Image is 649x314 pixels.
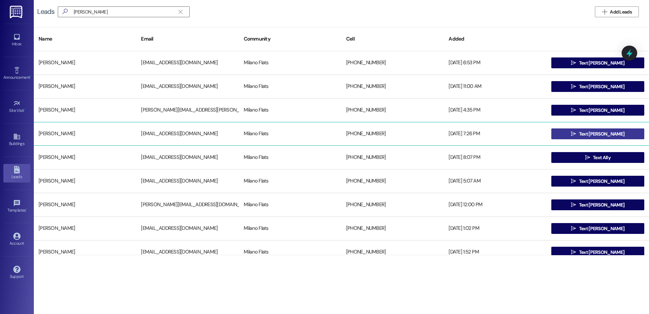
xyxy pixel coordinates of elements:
[571,131,576,137] i: 
[571,84,576,89] i: 
[136,80,239,93] div: [EMAIL_ADDRESS][DOMAIN_NAME]
[34,127,136,141] div: [PERSON_NAME]
[136,56,239,70] div: [EMAIL_ADDRESS][DOMAIN_NAME]
[239,103,341,117] div: Milano Flats
[571,178,576,184] i: 
[444,222,546,235] div: [DATE] 1:02 PM
[136,103,239,117] div: [PERSON_NAME][EMAIL_ADDRESS][PERSON_NAME][DOMAIN_NAME]
[34,151,136,164] div: [PERSON_NAME]
[37,8,54,15] div: Leads
[10,6,24,18] img: ResiDesk Logo
[551,247,644,258] button: Text [PERSON_NAME]
[239,245,341,259] div: Milano Flats
[3,164,30,182] a: Leads
[136,151,239,164] div: [EMAIL_ADDRESS][DOMAIN_NAME]
[3,131,30,149] a: Buildings
[593,154,610,161] span: Text Ally
[551,105,644,116] button: Text [PERSON_NAME]
[571,202,576,208] i: 
[579,107,624,114] span: Text [PERSON_NAME]
[136,222,239,235] div: [EMAIL_ADDRESS][DOMAIN_NAME]
[3,98,30,116] a: Site Visit •
[444,103,546,117] div: [DATE] 4:35 PM
[239,56,341,70] div: Milano Flats
[239,31,341,47] div: Community
[341,80,444,93] div: [PHONE_NUMBER]
[571,60,576,66] i: 
[34,31,136,47] div: Name
[571,249,576,255] i: 
[602,9,607,15] i: 
[136,31,239,47] div: Email
[579,225,624,232] span: Text [PERSON_NAME]
[239,151,341,164] div: Milano Flats
[444,151,546,164] div: [DATE] 8:07 PM
[551,128,644,139] button: Text [PERSON_NAME]
[239,127,341,141] div: Milano Flats
[579,59,624,67] span: Text [PERSON_NAME]
[34,222,136,235] div: [PERSON_NAME]
[585,155,590,160] i: 
[341,222,444,235] div: [PHONE_NUMBER]
[239,198,341,212] div: Milano Flats
[341,245,444,259] div: [PHONE_NUMBER]
[34,174,136,188] div: [PERSON_NAME]
[239,174,341,188] div: Milano Flats
[551,57,644,68] button: Text [PERSON_NAME]
[178,9,182,15] i: 
[610,8,632,16] span: Add Leads
[239,80,341,93] div: Milano Flats
[341,174,444,188] div: [PHONE_NUMBER]
[341,151,444,164] div: [PHONE_NUMBER]
[444,198,546,212] div: [DATE] 12:00 PM
[579,201,624,209] span: Text [PERSON_NAME]
[136,245,239,259] div: [EMAIL_ADDRESS][DOMAIN_NAME]
[444,31,546,47] div: Added
[24,107,25,112] span: •
[3,231,30,249] a: Account
[341,103,444,117] div: [PHONE_NUMBER]
[579,130,624,138] span: Text [PERSON_NAME]
[444,56,546,70] div: [DATE] 6:53 PM
[26,207,27,212] span: •
[579,83,624,90] span: Text [PERSON_NAME]
[341,31,444,47] div: Cell
[30,74,31,79] span: •
[444,127,546,141] div: [DATE] 7:26 PM
[34,103,136,117] div: [PERSON_NAME]
[571,107,576,113] i: 
[551,81,644,92] button: Text [PERSON_NAME]
[239,222,341,235] div: Milano Flats
[341,127,444,141] div: [PHONE_NUMBER]
[444,80,546,93] div: [DATE] 11:00 AM
[551,223,644,234] button: Text [PERSON_NAME]
[34,198,136,212] div: [PERSON_NAME]
[551,176,644,187] button: Text [PERSON_NAME]
[579,178,624,185] span: Text [PERSON_NAME]
[34,245,136,259] div: [PERSON_NAME]
[579,249,624,256] span: Text [PERSON_NAME]
[595,6,639,17] button: Add Leads
[136,198,239,212] div: [PERSON_NAME][EMAIL_ADDRESS][DOMAIN_NAME]
[175,7,186,17] button: Clear text
[34,56,136,70] div: [PERSON_NAME]
[3,264,30,282] a: Support
[59,8,70,15] i: 
[571,226,576,231] i: 
[341,56,444,70] div: [PHONE_NUMBER]
[551,152,644,163] button: Text Ally
[551,199,644,210] button: Text [PERSON_NAME]
[3,31,30,49] a: Inbox
[444,174,546,188] div: [DATE] 5:07 AM
[136,127,239,141] div: [EMAIL_ADDRESS][DOMAIN_NAME]
[3,197,30,216] a: Templates •
[136,174,239,188] div: [EMAIL_ADDRESS][DOMAIN_NAME]
[341,198,444,212] div: [PHONE_NUMBER]
[34,80,136,93] div: [PERSON_NAME]
[74,7,175,17] input: Search name/email/community (quotes for exact match e.g. "John Smith")
[444,245,546,259] div: [DATE] 1:52 PM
